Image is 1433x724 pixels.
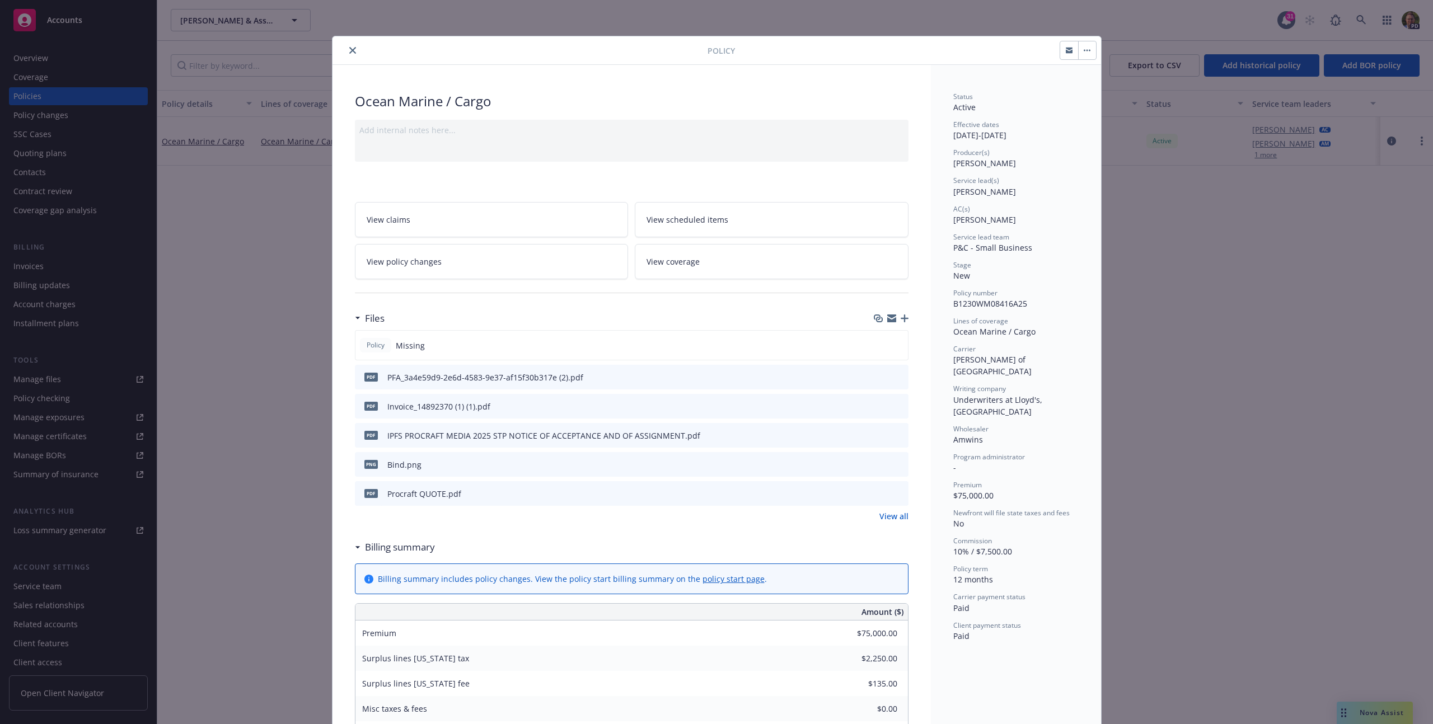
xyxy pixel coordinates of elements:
[953,394,1045,417] span: Underwriters at Lloyd's, [GEOGRAPHIC_DATA]
[953,158,1016,168] span: [PERSON_NAME]
[876,459,885,471] button: download file
[346,44,359,57] button: close
[953,574,993,585] span: 12 months
[831,625,904,642] input: 0.00
[362,628,396,638] span: Premium
[953,288,998,298] span: Policy number
[953,434,983,445] span: Amwins
[876,372,885,383] button: download file
[831,675,904,692] input: 0.00
[387,372,583,383] div: PFA_3a4e59d9-2e6d-4583-9e37-af15f30b317e (2).pdf
[953,204,970,214] span: AC(s)
[953,462,956,473] span: -
[953,120,999,129] span: Effective dates
[894,459,904,471] button: preview file
[355,92,908,111] div: Ocean Marine / Cargo
[378,573,767,585] div: Billing summary includes policy changes. View the policy start billing summary on the .
[367,256,442,267] span: View policy changes
[635,202,908,237] a: View scheduled items
[953,603,970,613] span: Paid
[953,546,1012,557] span: 10% / $7,500.00
[355,311,385,326] div: Files
[367,214,410,225] span: View claims
[953,480,982,490] span: Premium
[708,45,735,57] span: Policy
[635,244,908,279] a: View coverage
[364,340,387,350] span: Policy
[953,564,988,573] span: Policy term
[953,631,970,641] span: Paid
[953,270,970,281] span: New
[953,424,989,434] span: Wholesaler
[953,344,976,354] span: Carrier
[355,202,629,237] a: View claims
[953,298,1027,309] span: B1230WM08416A25
[953,148,990,157] span: Producer(s)
[953,260,971,270] span: Stage
[355,540,435,554] div: Billing summary
[894,372,904,383] button: preview file
[876,401,885,412] button: download file
[364,402,378,410] span: pdf
[355,244,629,279] a: View policy changes
[953,176,999,185] span: Service lead(s)
[953,316,1008,326] span: Lines of coverage
[894,430,904,441] button: preview file
[953,490,994,501] span: $75,000.00
[894,401,904,412] button: preview file
[953,242,1032,253] span: P&C - Small Business
[831,650,904,667] input: 0.00
[953,214,1016,225] span: [PERSON_NAME]
[831,701,904,717] input: 0.00
[953,354,1032,377] span: [PERSON_NAME] of [GEOGRAPHIC_DATA]
[953,536,992,546] span: Commission
[876,430,885,441] button: download file
[364,489,378,497] span: pdf
[364,431,378,439] span: pdf
[953,232,1009,242] span: Service lead team
[387,459,422,471] div: Bind.png
[953,508,1070,518] span: Newfront will file state taxes and fees
[953,452,1025,462] span: Program administrator
[396,340,425,351] span: Missing
[861,606,903,618] span: Amount ($)
[953,518,964,529] span: No
[647,256,700,267] span: View coverage
[387,401,490,412] div: Invoice_14892370 (1) (1).pdf
[362,703,427,714] span: Misc taxes & fees
[362,678,470,689] span: Surplus lines [US_STATE] fee
[953,120,1079,141] div: [DATE] - [DATE]
[953,326,1079,337] div: Ocean Marine / Cargo
[387,430,700,441] div: IPFS PROCRAFT MEDIA 2025 STP NOTICE OF ACCEPTANCE AND OF ASSIGNMENT.pdf
[365,540,435,554] h3: Billing summary
[647,214,728,225] span: View scheduled items
[387,488,461,500] div: Procraft QUOTE.pdf
[953,186,1016,197] span: [PERSON_NAME]
[953,92,973,101] span: Status
[365,311,385,326] h3: Files
[953,592,1025,601] span: Carrier payment status
[362,653,469,664] span: Surplus lines [US_STATE] tax
[953,620,1021,630] span: Client payment status
[894,488,904,500] button: preview file
[879,510,908,522] a: View all
[876,488,885,500] button: download file
[364,373,378,381] span: pdf
[953,102,976,112] span: Active
[953,384,1006,393] span: Writing company
[364,460,378,468] span: png
[359,124,904,136] div: Add internal notes here...
[703,573,765,584] a: policy start page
